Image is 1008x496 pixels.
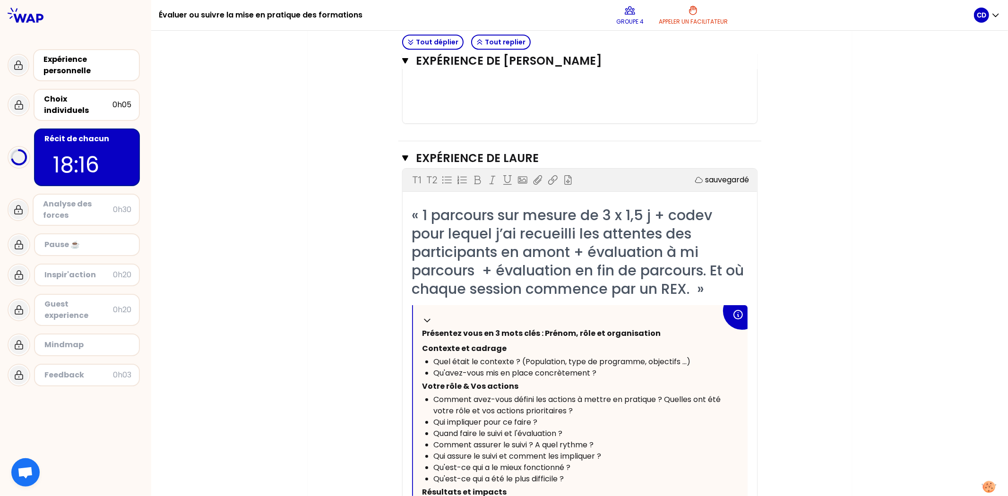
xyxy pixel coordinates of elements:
[412,205,748,299] span: « 1 parcours sur mesure de 3 x 1,5 j + codev pour lequel j’ai recueilli les attentes des particip...
[44,133,131,145] div: Récit de chacun
[412,173,421,187] p: T1
[616,18,644,26] p: Groupe 4
[422,328,661,339] span: Présentez vous en 3 mots clés : Prénom, rôle et organisation
[43,198,113,221] div: Analyse des forces
[44,369,113,381] div: Feedback
[416,53,721,68] h3: Expérience de [PERSON_NAME]
[112,99,131,111] div: 0h05
[113,204,131,215] div: 0h30
[434,368,597,378] span: Qu'avez-vous mis en place concrètement ?
[434,394,723,416] span: Comment avez-vous défini les actions à mettre en pratique ? Quelles ont été votre rôle et vos act...
[426,173,437,187] p: T2
[44,339,131,351] div: Mindmap
[659,18,728,26] p: Appeler un facilitateur
[434,356,691,367] span: Quel était le contexte ? (Population, type de programme, objectifs ...)
[53,148,121,181] p: 18:16
[434,428,563,439] span: Quand faire le suivi et l'évaluation ?
[434,473,564,484] span: Qu'est-ce qui a été le plus difficile ?
[402,53,758,68] button: Expérience de [PERSON_NAME]
[113,304,131,316] div: 0h20
[471,34,531,50] button: Tout replier
[11,458,40,487] div: Ouvrir le chat
[44,94,112,116] div: Choix individuels
[416,151,721,166] h3: Expérience de Laure
[402,151,758,166] button: Expérience de Laure
[43,54,131,77] div: Expérience personnelle
[977,10,986,20] p: CD
[44,239,131,250] div: Pause ☕️
[974,8,1000,23] button: CD
[422,381,519,392] span: Votre rôle & Vos actions
[612,1,647,29] button: Groupe 4
[655,1,732,29] button: Appeler un facilitateur
[44,299,113,321] div: Guest experience
[44,269,113,281] div: Inspir'action
[434,462,571,473] span: Qu'est-ce qui a le mieux fonctionné ?
[434,417,538,428] span: Qui impliquer pour ce faire ?
[434,439,594,450] span: Comment assurer le suivi ? A quel rythme ?
[402,34,464,50] button: Tout déplier
[434,451,602,462] span: Qui assure le suivi et comment les impliquer ?
[422,343,507,354] span: Contexte et cadrage
[113,369,131,381] div: 0h03
[706,174,750,186] p: sauvegardé
[113,269,131,281] div: 0h20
